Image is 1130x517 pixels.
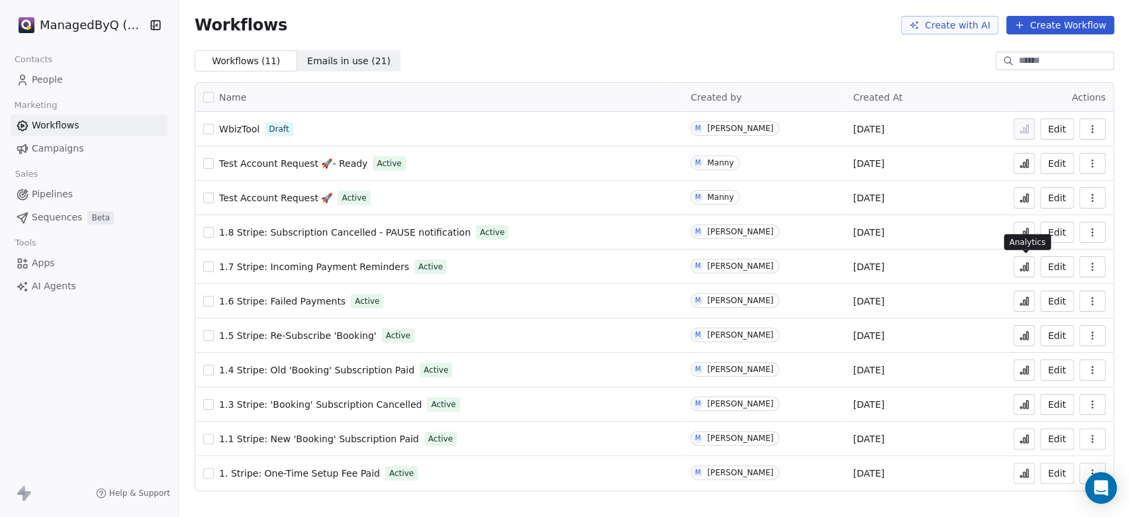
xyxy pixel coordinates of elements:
a: 1.4 Stripe: Old 'Booking' Subscription Paid [219,363,414,377]
div: M [695,467,701,478]
span: Beta [87,211,114,224]
span: Active [418,261,443,273]
span: Apps [32,256,55,270]
a: 1.1 Stripe: New 'Booking' Subscription Paid [219,432,419,446]
span: 1.3 Stripe: 'Booking' Subscription Cancelled [219,399,422,410]
div: [PERSON_NAME] [707,468,773,477]
div: M [695,158,701,168]
a: 1.6 Stripe: Failed Payments [219,295,346,308]
button: Edit [1040,187,1074,209]
button: Edit [1040,428,1074,449]
span: Emails in use ( 21 ) [307,54,391,68]
span: People [32,73,63,87]
span: [DATE] [853,432,884,446]
span: Help & Support [109,488,170,498]
button: Edit [1040,256,1074,277]
span: 1.8 Stripe: Subscription Cancelled - PAUSE notification [219,227,471,238]
a: WbizTool [219,122,259,136]
div: M [695,192,701,203]
span: Tools [9,233,42,253]
div: Manny [707,193,733,202]
button: Edit [1040,118,1074,140]
button: Edit [1040,291,1074,312]
span: [DATE] [853,363,884,377]
div: M [695,399,701,409]
span: AI Agents [32,279,76,293]
span: [DATE] [853,260,884,273]
div: M [695,433,701,444]
button: Create Workflow [1006,16,1114,34]
a: Test Account Request 🚀 [219,191,332,205]
span: Pipelines [32,187,73,201]
span: [DATE] [853,226,884,239]
span: ManagedByQ (FZE) [40,17,146,34]
span: Active [431,399,455,410]
a: SequencesBeta [11,207,167,228]
span: [DATE] [853,191,884,205]
span: 1.7 Stripe: Incoming Payment Reminders [219,261,409,272]
button: ManagedByQ (FZE) [16,14,141,36]
a: 1.3 Stripe: 'Booking' Subscription Cancelled [219,398,422,411]
button: Edit [1040,153,1074,174]
span: Sequences [32,211,82,224]
div: [PERSON_NAME] [707,365,773,374]
span: Test Account Request 🚀 [219,193,332,203]
div: M [695,261,701,271]
div: [PERSON_NAME] [707,296,773,305]
button: Edit [1040,463,1074,484]
div: M [695,123,701,134]
span: Active [428,433,453,445]
a: 1.5 Stripe: Re-Subscribe 'Booking' [219,329,377,342]
div: Open Intercom Messenger [1085,472,1117,504]
span: Active [424,364,448,376]
a: Workflows [11,115,167,136]
a: AI Agents [11,275,167,297]
span: Active [480,226,504,238]
span: Active [377,158,401,169]
button: Edit [1040,359,1074,381]
span: Created by [690,92,741,103]
span: Workflows [32,118,79,132]
span: Active [386,330,410,342]
a: Pipelines [11,183,167,205]
div: Manny [707,158,733,167]
span: Contacts [9,50,58,70]
a: Campaigns [11,138,167,160]
span: 1.6 Stripe: Failed Payments [219,296,346,306]
span: [DATE] [853,122,884,136]
span: Test Account Request 🚀- Ready [219,158,367,169]
a: 1. Stripe: One-Time Setup Fee Paid [219,467,380,480]
div: [PERSON_NAME] [707,330,773,340]
span: Marketing [9,95,63,115]
span: Active [342,192,366,204]
a: Apps [11,252,167,274]
span: Active [355,295,379,307]
div: M [695,226,701,237]
p: Analytics [1009,237,1045,248]
span: Campaigns [32,142,83,156]
span: Created At [853,92,903,103]
span: [DATE] [853,398,884,411]
span: 1.1 Stripe: New 'Booking' Subscription Paid [219,434,419,444]
div: [PERSON_NAME] [707,227,773,236]
span: Sales [9,164,44,184]
a: Edit [1040,222,1074,243]
button: Edit [1040,325,1074,346]
span: 1.5 Stripe: Re-Subscribe 'Booking' [219,330,377,341]
span: [DATE] [853,157,884,170]
button: Edit [1040,394,1074,415]
a: 1.7 Stripe: Incoming Payment Reminders [219,260,409,273]
span: Name [219,91,246,105]
span: Active [389,467,414,479]
a: People [11,69,167,91]
div: M [695,330,701,340]
span: Actions [1072,92,1106,103]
